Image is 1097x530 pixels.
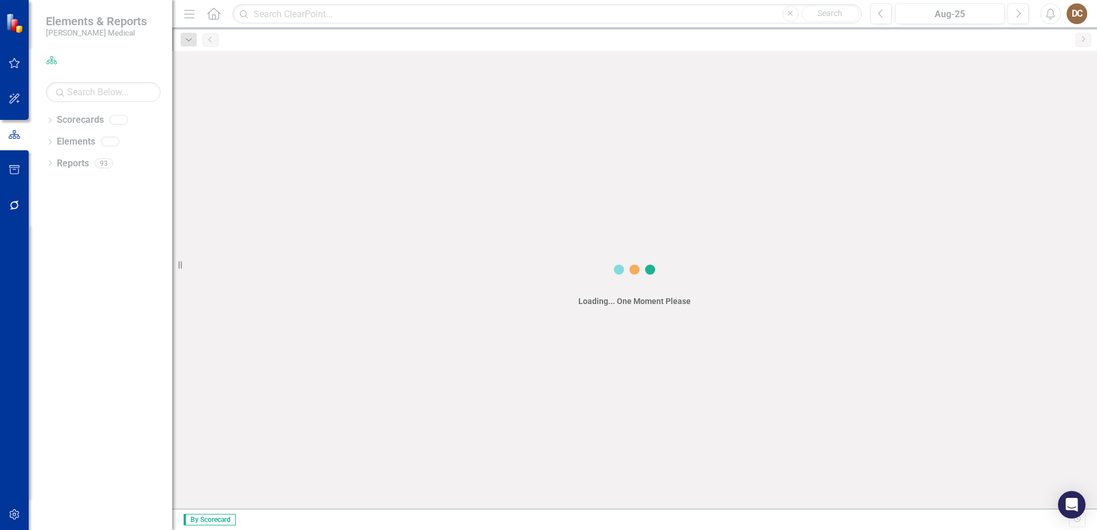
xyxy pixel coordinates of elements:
small: [PERSON_NAME] Medical [46,28,147,37]
input: Search ClearPoint... [232,4,862,24]
input: Search Below... [46,82,161,102]
a: Elements [57,135,95,149]
div: 93 [95,158,113,168]
button: Aug-25 [895,3,1005,24]
div: Loading... One Moment Please [578,295,691,307]
a: Reports [57,157,89,170]
div: Open Intercom Messenger [1058,491,1086,519]
img: ClearPoint Strategy [6,13,26,33]
div: Aug-25 [899,7,1001,21]
span: Elements & Reports [46,14,147,28]
a: Scorecards [57,114,104,127]
span: Search [818,9,842,18]
span: By Scorecard [184,514,236,525]
button: DC [1067,3,1087,24]
button: Search [802,6,859,22]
